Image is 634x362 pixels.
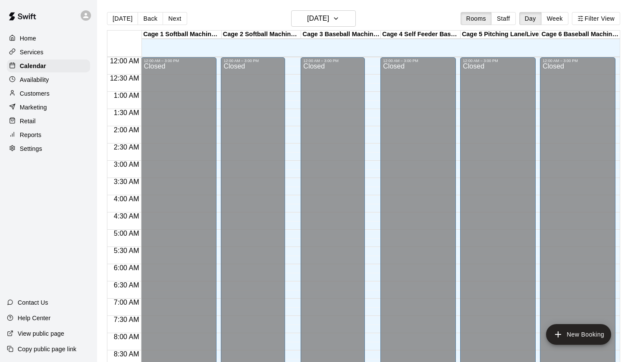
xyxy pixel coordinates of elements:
span: 4:00 AM [112,195,141,203]
button: Filter View [572,12,620,25]
a: Marketing [7,101,90,114]
a: Settings [7,142,90,155]
p: Contact Us [18,298,48,307]
button: add [546,324,611,345]
span: 8:00 AM [112,333,141,340]
button: [DATE] [107,12,138,25]
button: Week [541,12,568,25]
span: 5:00 AM [112,230,141,237]
h6: [DATE] [307,12,329,25]
a: Customers [7,87,90,100]
span: 2:00 AM [112,126,141,134]
span: 1:00 AM [112,92,141,99]
div: Cage 2 Softball Machine/Live [222,31,301,39]
span: 4:30 AM [112,212,141,220]
span: 2:30 AM [112,144,141,151]
span: 3:00 AM [112,161,141,168]
span: 12:30 AM [108,75,141,82]
p: Marketing [20,103,47,112]
div: 12:00 AM – 3:00 PM [144,59,214,63]
span: 6:00 AM [112,264,141,271]
p: Retail [20,117,36,125]
span: 8:30 AM [112,350,141,358]
p: Home [20,34,36,43]
div: 12:00 AM – 3:00 PM [463,59,533,63]
a: Reports [7,128,90,141]
div: Cage 3 Baseball Machine/Softball Machine [301,31,381,39]
span: 3:30 AM [112,178,141,185]
a: Home [7,32,90,45]
a: Availability [7,73,90,86]
span: 7:30 AM [112,316,141,323]
button: Day [519,12,542,25]
p: Customers [20,89,50,98]
a: Calendar [7,59,90,72]
button: Next [163,12,187,25]
a: Services [7,46,90,59]
div: 12:00 AM – 3:00 PM [543,59,613,63]
p: Help Center [18,314,50,322]
button: Rooms [461,12,492,25]
div: Cage 6 Baseball Machine/Softball Machine/Live [540,31,620,39]
p: Services [20,48,44,56]
p: Copy public page link [18,345,76,353]
div: Cage 5 Pitching Lane/Live [461,31,540,39]
p: Availability [20,75,49,84]
p: Calendar [20,62,46,70]
span: 1:30 AM [112,109,141,116]
button: Staff [491,12,516,25]
span: 6:30 AM [112,281,141,289]
a: Retail [7,115,90,128]
div: Cage 1 Softball Machine/Live [142,31,222,39]
div: 12:00 AM – 3:00 PM [383,59,453,63]
div: 12:00 AM – 3:00 PM [303,59,362,63]
p: View public page [18,329,64,338]
button: [DATE] [291,10,356,27]
span: 5:30 AM [112,247,141,254]
div: Cage 4 Self Feeder Baseball Machine/Live [381,31,461,39]
button: Back [138,12,163,25]
span: 12:00 AM [108,57,141,65]
p: Settings [20,144,42,153]
div: 12:00 AM – 3:00 PM [223,59,282,63]
span: 7:00 AM [112,299,141,306]
p: Reports [20,131,41,139]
